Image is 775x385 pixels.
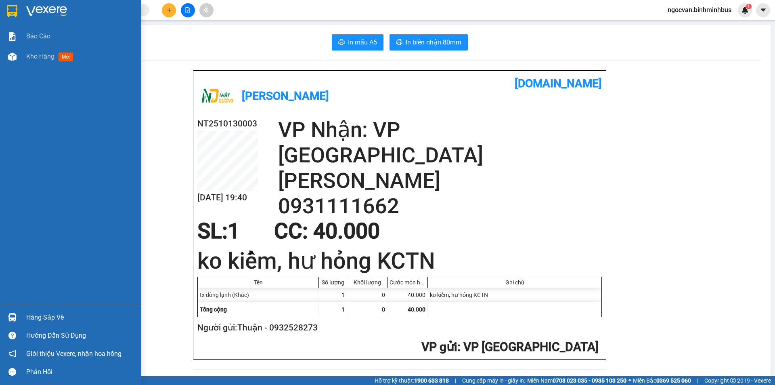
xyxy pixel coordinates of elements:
[26,366,135,378] div: Phản hồi
[430,279,599,286] div: Ghi chú
[162,3,176,17] button: plus
[197,219,228,244] span: SL:
[332,34,383,50] button: printerIn mẫu A5
[203,7,209,13] span: aim
[656,377,691,384] strong: 0369 525 060
[462,376,525,385] span: Cung cấp máy in - giấy in:
[26,311,135,324] div: Hàng sắp về
[428,288,601,302] div: ko kiểm, hư hỏng KCTN
[278,194,602,219] h2: 0931111662
[390,34,468,50] button: printerIn biên nhận 80mm
[741,6,749,14] img: icon-new-feature
[200,306,227,313] span: Tổng cộng
[278,117,602,168] h2: VP Nhận: VP [GEOGRAPHIC_DATA]
[26,31,50,41] span: Báo cáo
[197,117,258,130] h2: NT2510130003
[197,321,599,335] h2: Người gửi: Thuận - 0932528273
[382,306,385,313] span: 0
[341,306,345,313] span: 1
[197,245,602,277] h1: ko kiểm, hư hỏng KCTN
[197,339,599,356] h2: : VP [GEOGRAPHIC_DATA]
[26,53,54,60] span: Kho hàng
[414,377,449,384] strong: 1900 633 818
[348,37,377,47] span: In mẫu A5
[198,288,319,302] div: tx đông lạnh (Khác)
[455,376,456,385] span: |
[527,376,626,385] span: Miền Nam
[396,39,402,46] span: printer
[349,279,385,286] div: Khối lượng
[185,7,191,13] span: file-add
[8,332,16,339] span: question-circle
[8,53,17,61] img: warehouse-icon
[319,288,347,302] div: 1
[633,376,691,385] span: Miền Bắc
[347,288,387,302] div: 0
[26,330,135,342] div: Hướng dẫn sử dụng
[8,32,17,41] img: solution-icon
[747,4,750,9] span: 1
[553,377,626,384] strong: 0708 023 035 - 0935 103 250
[7,5,17,17] img: logo-vxr
[228,219,240,244] span: 1
[197,191,258,204] h2: [DATE] 19:40
[166,7,172,13] span: plus
[199,3,214,17] button: aim
[406,37,461,47] span: In biên nhận 80mm
[760,6,767,14] span: caret-down
[746,4,752,9] sup: 1
[756,3,770,17] button: caret-down
[8,313,17,322] img: warehouse-icon
[278,168,602,194] h2: [PERSON_NAME]
[321,279,345,286] div: Số lượng
[661,5,738,15] span: ngocvan.binhminhbus
[375,376,449,385] span: Hỗ trợ kỹ thuật:
[515,77,602,90] b: [DOMAIN_NAME]
[387,288,428,302] div: 40.000
[8,368,16,376] span: message
[200,279,316,286] div: Tên
[242,89,329,103] b: [PERSON_NAME]
[408,306,425,313] span: 40.000
[421,340,457,354] span: VP gửi
[338,39,345,46] span: printer
[59,53,73,61] span: mới
[390,279,425,286] div: Cước món hàng
[181,3,195,17] button: file-add
[8,350,16,358] span: notification
[197,77,238,117] img: logo.jpg
[26,349,121,359] span: Giới thiệu Vexere, nhận hoa hồng
[628,379,631,382] span: ⚪️
[697,376,698,385] span: |
[730,378,736,383] span: copyright
[269,219,385,243] div: CC : 40.000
